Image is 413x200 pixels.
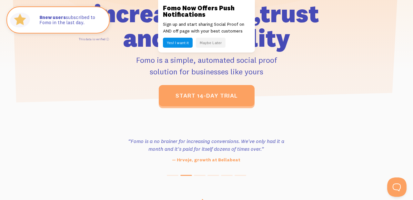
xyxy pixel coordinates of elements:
[163,38,193,48] button: Yes! I want it
[39,15,103,25] p: subscribed to Fomo in the last day.
[79,37,109,41] a: This data is verified ⓘ
[39,15,42,20] span: 8
[8,8,32,32] img: Fomo
[387,177,407,197] iframe: Help Scout Beacon - Open
[163,5,250,18] h3: Fomo Now Offers Push Notifications
[196,38,226,48] button: Maybe Later
[71,1,343,50] h1: increase sales, trust and credibility
[163,21,250,34] p: Sign up and start sharing Social Proof on AND off page with your best customers
[159,85,255,106] a: start 14-day trial
[39,14,66,20] strong: new users
[126,137,286,153] h3: “Fomo is a no brainer for increasing conversions. We've only had it a month and it's paid for its...
[71,54,343,77] p: Fomo is a simple, automated social proof solution for businesses like yours
[126,157,286,163] p: — Hrvoje, growth at Bellabeat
